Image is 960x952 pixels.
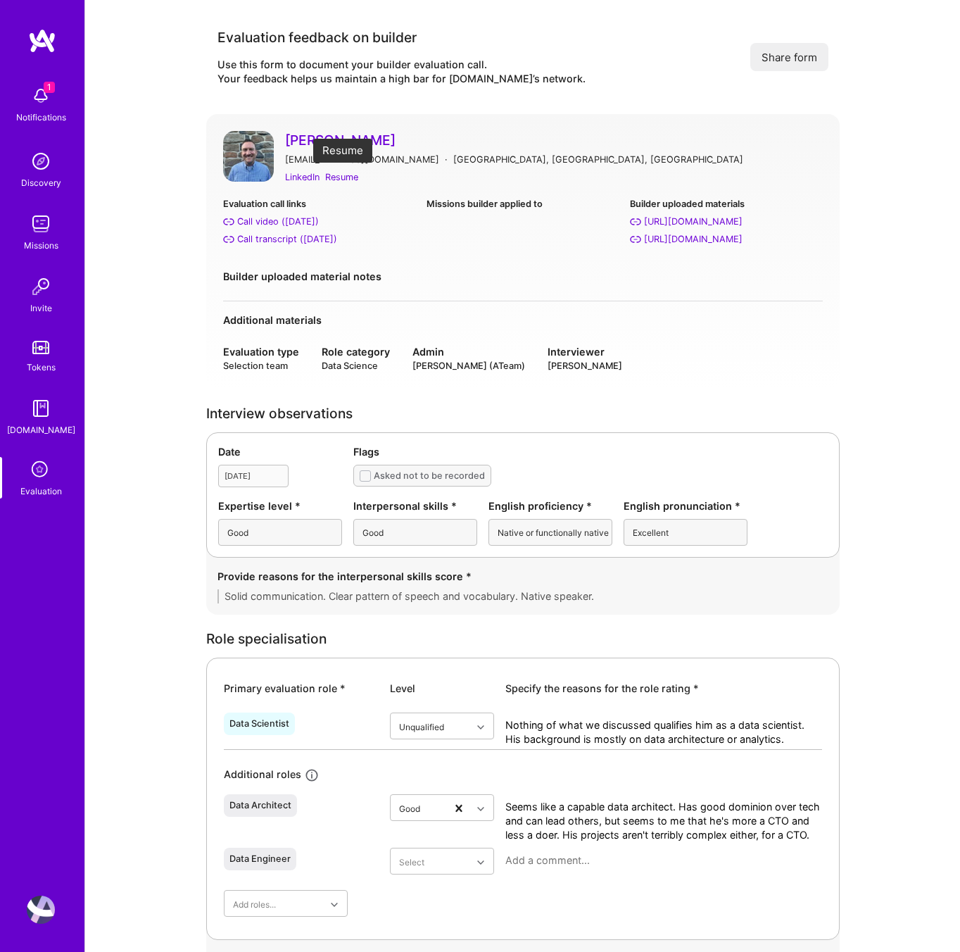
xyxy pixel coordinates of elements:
div: Invite [30,301,52,315]
div: Tokens [27,360,56,375]
i: icon SelectionTeam [27,457,54,484]
img: guide book [27,394,55,422]
div: Asked not to be recorded [374,468,485,483]
span: 1 [44,82,55,93]
div: Interview observations [206,406,840,421]
a: Call video ([DATE]) [223,214,415,229]
div: Evaluation type [223,344,299,359]
div: Call video (Aug 26, 2025) [237,214,319,229]
div: · [445,152,448,167]
img: Invite [27,273,55,301]
textarea: Solid communication. Clear pattern of speech and vocabulary. Native speaker. [217,589,828,603]
img: User Avatar [27,896,55,924]
img: bell [27,82,55,110]
div: Interviewer [548,344,622,359]
img: discovery [27,147,55,175]
div: [PERSON_NAME] (ATeam) [412,359,525,372]
div: Level [390,681,494,696]
div: [EMAIL_ADDRESS][DOMAIN_NAME] [285,152,439,167]
div: Data Scientist [229,718,289,729]
a: LinkedIn [285,170,320,184]
i: icon Chevron [477,859,484,866]
div: Evaluation feedback on builder [217,28,586,46]
div: Specify the reasons for the role rating * [505,681,822,696]
div: Expertise level * [218,499,342,513]
div: [DOMAIN_NAME] [7,422,75,437]
div: Data Science [322,359,390,372]
i: Call video (Aug 26, 2025) [223,216,234,227]
div: [PERSON_NAME] [548,359,622,372]
a: User Avatar [223,131,274,185]
div: Data Engineer [229,853,291,865]
textarea: Seems like a capable data architect. Has good dominion over tech and can lead others, but seems t... [505,800,822,842]
div: Add roles... [233,896,276,911]
div: Missions builder applied to [427,196,619,211]
div: Discovery [21,175,61,190]
div: Role specialisation [206,632,840,646]
div: Missions [24,238,58,253]
div: https://techsight.dev [644,214,743,229]
div: English proficiency * [488,499,612,513]
div: Data Architect [229,800,291,811]
div: Selection team [223,359,299,372]
i: icon Chevron [331,901,338,908]
div: Call transcript (Aug 26, 2025) [237,232,337,246]
div: [GEOGRAPHIC_DATA], [GEOGRAPHIC_DATA], [GEOGRAPHIC_DATA] [453,152,743,167]
button: Share form [750,43,828,71]
i: https://techsight.dev [630,216,641,227]
div: Flags [353,444,828,459]
div: Interpersonal skills * [353,499,477,513]
div: Select [399,854,424,869]
div: Evaluation call links [223,196,415,211]
div: Date [218,444,342,459]
a: [URL][DOMAIN_NAME] [630,214,822,229]
i: icon Info [304,768,320,784]
div: Unqualified [399,719,444,734]
a: [PERSON_NAME] [285,131,823,149]
div: Notifications [16,110,66,125]
div: Admin [412,344,525,359]
i: Call transcript (Aug 26, 2025) [223,234,234,245]
div: Builder uploaded materials [630,196,822,211]
i: icon Chevron [477,724,484,731]
div: Use this form to document your builder evaluation call. Your feedback helps us maintain a high ba... [217,58,586,86]
textarea: Nothing of what we discussed qualifies him as a data scientist. His background is mostly on data ... [505,718,822,746]
a: User Avatar [23,896,58,924]
div: Provide reasons for the interpersonal skills score * [217,569,828,584]
img: teamwork [27,210,55,238]
a: Resume [325,170,358,184]
div: Additional materials [223,313,823,327]
div: Builder uploaded material notes [223,269,823,284]
div: Good [399,801,420,815]
div: English pronunciation * [624,499,747,513]
img: logo [28,28,56,54]
i: icon Chevron [477,806,484,813]
div: Additional roles [224,767,301,783]
div: https://jpc2.org [644,232,743,246]
img: tokens [32,341,49,354]
img: User Avatar [223,131,274,182]
div: Evaluation [20,484,62,499]
a: [URL][DOMAIN_NAME] [630,232,822,246]
div: Role category [322,344,390,359]
i: https://jpc2.org [630,234,641,245]
div: Primary evaluation role * [224,681,379,696]
a: Call transcript ([DATE]) [223,232,415,246]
